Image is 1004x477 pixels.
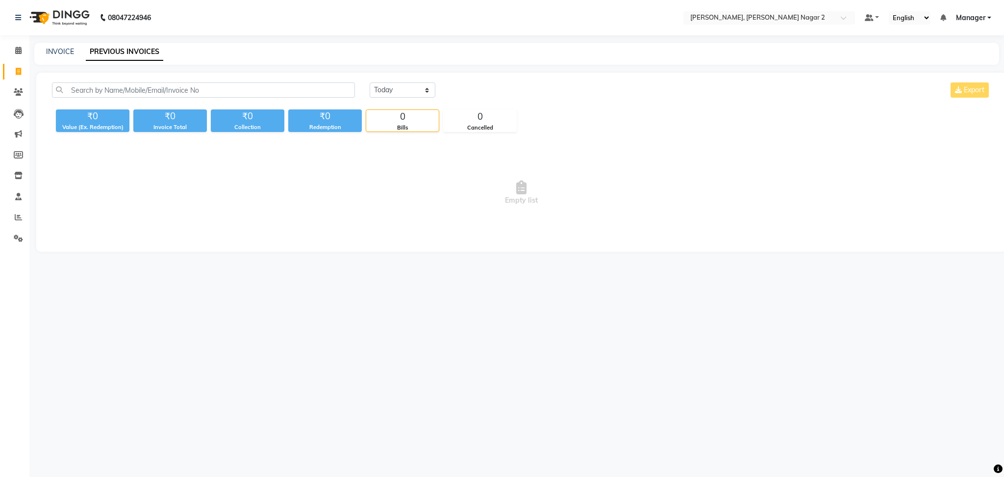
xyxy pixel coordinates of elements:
div: Cancelled [444,124,516,132]
a: PREVIOUS INVOICES [86,43,163,61]
img: logo [25,4,92,31]
a: INVOICE [46,47,74,56]
b: 08047224946 [108,4,151,31]
div: Collection [211,123,284,132]
span: Manager [956,13,985,23]
span: Empty list [52,144,991,242]
div: Value (Ex. Redemption) [56,123,129,132]
div: ₹0 [56,109,129,123]
div: 0 [366,110,439,124]
div: ₹0 [288,109,362,123]
div: ₹0 [211,109,284,123]
input: Search by Name/Mobile/Email/Invoice No [52,82,355,98]
div: Bills [366,124,439,132]
div: ₹0 [133,109,207,123]
div: Invoice Total [133,123,207,132]
div: 0 [444,110,516,124]
div: Redemption [288,123,362,132]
